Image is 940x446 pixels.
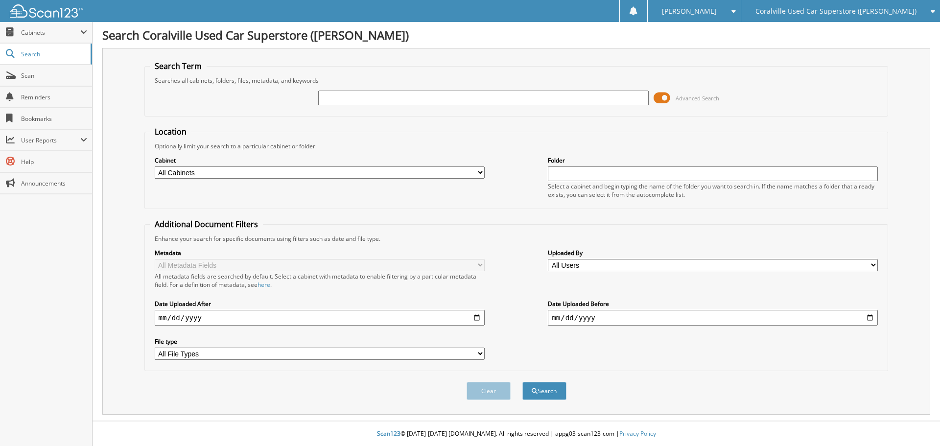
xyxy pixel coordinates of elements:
h1: Search Coralville Used Car Superstore ([PERSON_NAME]) [102,27,930,43]
label: Date Uploaded Before [548,300,878,308]
label: File type [155,337,485,346]
span: Bookmarks [21,115,87,123]
div: Searches all cabinets, folders, files, metadata, and keywords [150,76,883,85]
span: Announcements [21,179,87,188]
button: Search [522,382,566,400]
label: Metadata [155,249,485,257]
label: Cabinet [155,156,485,164]
span: Reminders [21,93,87,101]
span: Scan [21,71,87,80]
legend: Search Term [150,61,207,71]
div: Enhance your search for specific documents using filters such as date and file type. [150,235,883,243]
a: here [258,281,270,289]
div: Optionally limit your search to a particular cabinet or folder [150,142,883,150]
iframe: Chat Widget [891,399,940,446]
span: Help [21,158,87,166]
span: Scan123 [377,429,400,438]
img: scan123-logo-white.svg [10,4,83,18]
button: Clear [467,382,511,400]
label: Folder [548,156,878,164]
span: User Reports [21,136,80,144]
label: Date Uploaded After [155,300,485,308]
div: © [DATE]-[DATE] [DOMAIN_NAME]. All rights reserved | appg03-scan123-com | [93,422,940,446]
span: Search [21,50,86,58]
input: start [155,310,485,326]
input: end [548,310,878,326]
span: Coralville Used Car Superstore ([PERSON_NAME]) [755,8,916,14]
div: All metadata fields are searched by default. Select a cabinet with metadata to enable filtering b... [155,272,485,289]
legend: Location [150,126,191,137]
a: Privacy Policy [619,429,656,438]
label: Uploaded By [548,249,878,257]
span: Advanced Search [676,94,719,102]
div: Select a cabinet and begin typing the name of the folder you want to search in. If the name match... [548,182,878,199]
legend: Additional Document Filters [150,219,263,230]
span: [PERSON_NAME] [662,8,717,14]
span: Cabinets [21,28,80,37]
